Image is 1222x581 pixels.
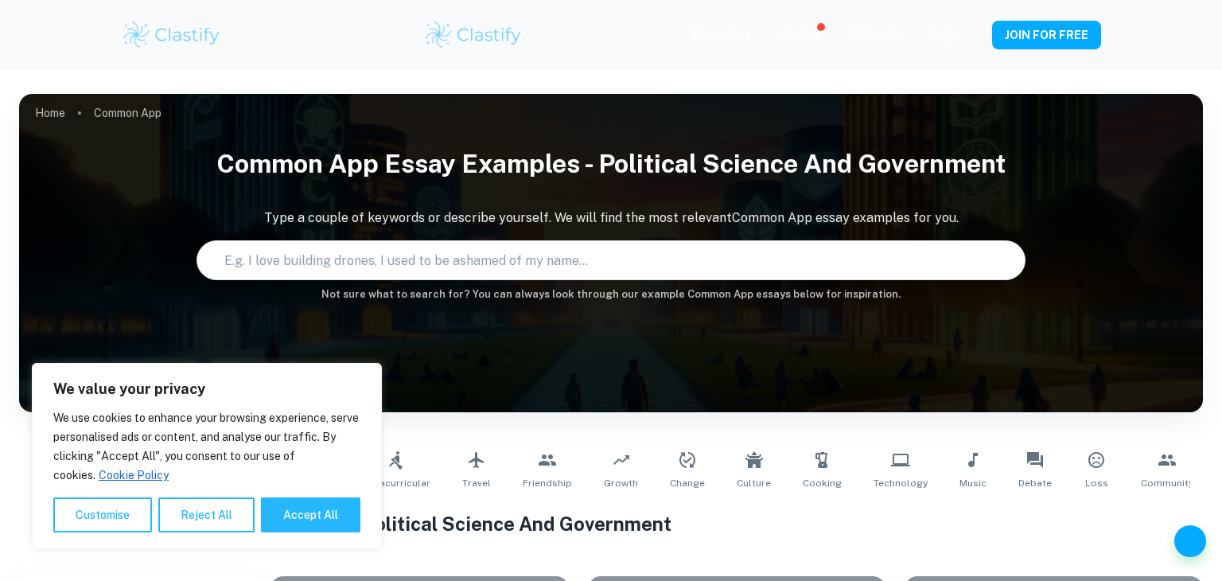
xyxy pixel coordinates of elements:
[1085,476,1108,490] span: Loss
[604,476,638,490] span: Growth
[32,363,382,549] div: We value your privacy
[53,408,360,485] p: We use cookies to enhance your browsing experience, serve personalised ads or content, and analys...
[53,497,152,532] button: Customise
[98,468,169,482] a: Cookie Policy
[197,238,994,283] input: E.g. I love building drones, I used to be ashamed of my name...
[523,476,572,490] span: Friendship
[360,476,430,490] span: Extracurricular
[121,19,222,51] img: Clastify logo
[53,380,360,399] p: We value your privacy
[1001,254,1014,267] button: Search
[737,476,771,490] span: Culture
[803,476,842,490] span: Cooking
[423,19,524,51] img: Clastify logo
[462,476,491,490] span: Travel
[78,509,1143,538] h1: Common App Essay Examples - Political Science And Government
[19,287,1203,302] h6: Not sure what to search for? You can always look through our example Common App essays below for ...
[1174,525,1206,557] button: Help and Feedback
[94,104,162,122] p: Common App
[1141,476,1193,490] span: Community
[19,138,1203,189] h1: Common App Essay Examples - Political Science And Government
[670,476,705,490] span: Change
[853,29,897,41] a: Schools
[929,29,960,41] a: Login
[158,497,255,532] button: Reject All
[1018,476,1052,490] span: Debate
[35,102,65,124] a: Home
[19,209,1203,228] p: Type a couple of keywords or describe yourself. We will find the most relevant Common App essay e...
[874,476,928,490] span: Technology
[959,476,987,490] span: Music
[693,25,751,43] p: Exemplars
[261,497,360,532] button: Accept All
[992,21,1101,49] button: JOIN FOR FREE
[783,27,821,45] p: Review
